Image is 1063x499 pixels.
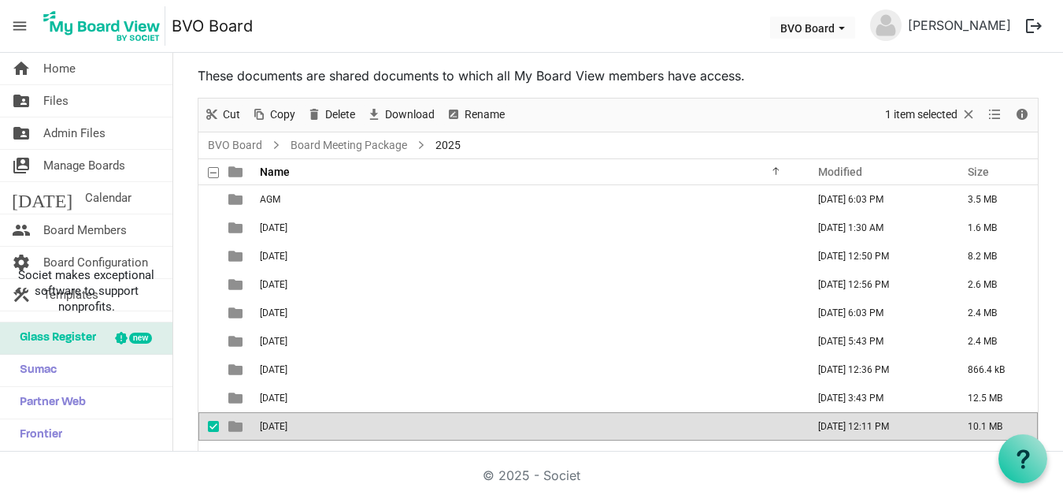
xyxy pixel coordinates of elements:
span: Home [43,53,76,84]
span: Societ makes exceptional software to support nonprofits. [7,267,165,315]
td: checkbox [198,242,219,270]
td: 8.2 MB is template cell column header Size [951,242,1038,270]
span: AGM [260,194,280,205]
a: BVO Board [205,136,265,155]
td: May 29th, 2025 is template cell column header Name [255,384,802,412]
td: June 02, 2025 6:03 PM column header Modified [802,185,951,214]
td: checkbox [198,327,219,356]
td: 2.4 MB is template cell column header Size [951,327,1038,356]
div: Download [361,99,440,132]
td: is template cell column header type [219,412,255,441]
span: 2025 [432,136,464,155]
span: folder_shared [12,85,31,117]
td: June 02, 2025 6:03 PM column header Modified [802,299,951,327]
td: checkbox [198,270,219,299]
span: Size [968,166,989,178]
td: March 25, 2025 12:36 PM column header Modified [802,356,951,384]
button: BVO Board dropdownbutton [770,17,855,39]
span: [DATE] [260,222,287,233]
span: Partner Web [12,387,86,419]
span: Copy [269,105,297,125]
a: Board Meeting Package [287,136,410,155]
span: [DATE] [12,182,72,214]
span: [DATE] [260,307,287,318]
span: Download [383,105,436,125]
td: checkbox [198,214,219,242]
div: Clear selection [880,99,982,132]
span: people [12,214,31,246]
td: is template cell column header type [219,299,255,327]
span: settings [12,247,31,278]
td: 866.4 kB is template cell column header Size [951,356,1038,384]
span: Frontier [12,419,62,451]
td: Jan 30th, 2025 is template cell column header Name [255,299,802,327]
td: is template cell column header type [219,270,255,299]
td: February 26, 2025 12:56 PM column header Modified [802,270,951,299]
td: is template cell column header type [219,214,255,242]
a: © 2025 - Societ [483,467,580,483]
td: AGM is template cell column header Name [255,185,802,214]
td: checkbox [198,384,219,412]
span: Delete [324,105,357,125]
button: Copy [249,105,298,125]
div: Cut [198,99,246,132]
td: June 27, 2025 5:43 PM column header Modified [802,327,951,356]
span: Admin Files [43,117,106,149]
span: Cut [221,105,242,125]
td: August 28, 2025 is template cell column header Name [255,242,802,270]
span: menu [5,11,35,41]
span: 1 item selected [883,105,959,125]
a: BVO Board [172,10,253,42]
td: is template cell column header type [219,185,255,214]
td: Apr 24th, 2025 is template cell column header Name [255,214,802,242]
button: Delete [304,105,358,125]
td: 3.5 MB is template cell column header Size [951,185,1038,214]
td: Feb 27th, 2025 is template cell column header Name [255,270,802,299]
td: checkbox [198,185,219,214]
span: Files [43,85,69,117]
td: September 25, 2025 is template cell column header Name [255,412,802,441]
button: Cut [202,105,243,125]
img: no-profile-picture.svg [870,9,902,41]
div: View [982,99,1009,132]
span: Manage Boards [43,150,125,181]
button: logout [1017,9,1050,43]
span: Modified [818,166,862,178]
td: August 28, 2025 12:50 PM column header Modified [802,242,951,270]
span: Board Members [43,214,127,246]
span: folder_shared [12,117,31,149]
td: 2.4 MB is template cell column header Size [951,299,1038,327]
td: is template cell column header type [219,242,255,270]
td: checkbox [198,299,219,327]
td: checkbox [198,356,219,384]
a: [PERSON_NAME] [902,9,1017,41]
td: September 25, 2025 12:11 PM column header Modified [802,412,951,441]
span: Sumac [12,355,57,386]
span: Calendar [85,182,131,214]
span: [DATE] [260,336,287,347]
td: 2.6 MB is template cell column header Size [951,270,1038,299]
td: is template cell column header type [219,384,255,412]
a: My Board View Logo [39,6,172,46]
button: Rename [443,105,508,125]
div: new [129,333,152,344]
div: Copy [246,99,301,132]
span: [DATE] [260,364,287,375]
img: My Board View Logo [39,6,165,46]
td: is template cell column header type [219,327,255,356]
span: home [12,53,31,84]
td: is template cell column header type [219,356,255,384]
span: switch_account [12,150,31,181]
td: August 28, 2025 1:30 AM column header Modified [802,214,951,242]
td: Mar 27th, 2025 is template cell column header Name [255,356,802,384]
span: Board Configuration [43,247,148,278]
td: checkbox [198,412,219,441]
button: View dropdownbutton [985,105,1004,125]
td: 12.5 MB is template cell column header Size [951,384,1038,412]
td: June 03, 2025 3:43 PM column header Modified [802,384,951,412]
button: Details [1012,105,1033,125]
span: Rename [463,105,506,125]
div: Delete [301,99,361,132]
span: Name [260,166,290,178]
div: Details [1009,99,1035,132]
